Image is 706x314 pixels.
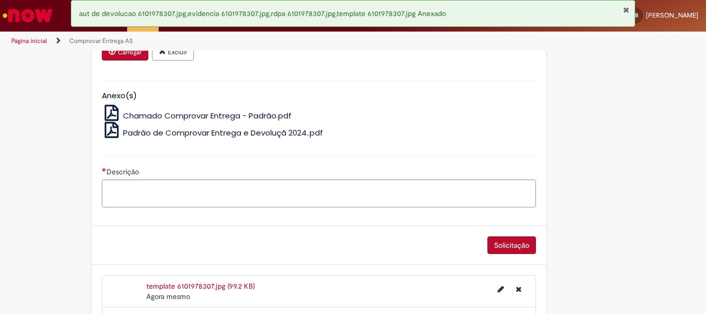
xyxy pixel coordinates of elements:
[123,127,323,138] span: Padrão de Comprovar Entrega e Devoluçã 2024..pdf
[118,48,142,56] small: Carregar
[8,32,463,51] ul: Trilhas de página
[102,127,324,138] a: Padrão de Comprovar Entrega e Devoluçã 2024..pdf
[102,168,106,172] span: Necessários
[492,281,510,297] button: Editar nome de arquivo template 6101978307.jpg
[510,281,528,297] button: Excluir template 6101978307.jpg
[123,110,291,121] span: Chamado Comprovar Entrega - Padrão.pdf
[146,281,255,291] a: template 6101978307.jpg (99.2 KB)
[146,292,190,301] time: 29/08/2025 12:30:03
[646,11,698,20] span: [PERSON_NAME]
[487,236,536,254] button: Solicitação
[102,43,148,61] button: Carregar anexo de Planilha Padrão Required
[152,43,194,61] button: Excluir anexo cte1135 Pedro Atc val 2308.pdf
[102,180,536,207] textarea: Descrição
[106,167,141,176] span: Descrição
[102,92,536,100] h5: Anexo(s)
[1,5,54,26] img: ServiceNow
[146,292,190,301] span: Agora mesmo
[102,110,292,121] a: Chamado Comprovar Entrega - Padrão.pdf
[623,6,630,14] button: Fechar Notificação
[79,9,446,18] span: aut de devolucao 6101978307.jpg,evidencia 6101978307.jpg,rdpa 6101978307.jpg,template 6101978307....
[168,48,187,56] small: Excluir
[69,37,133,45] a: Comprovar Entrega AS
[11,37,47,45] a: Página inicial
